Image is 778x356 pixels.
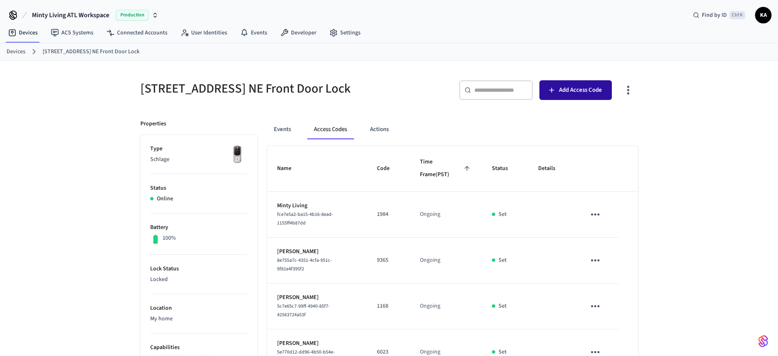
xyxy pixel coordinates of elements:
p: Location [150,304,248,313]
a: Connected Accounts [100,25,174,40]
div: Find by IDCtrl K [686,8,752,23]
button: Add Access Code [539,80,612,100]
button: Access Codes [307,120,354,139]
button: Actions [363,120,395,139]
p: [PERSON_NAME] [277,293,358,302]
span: Code [377,162,400,175]
p: Set [498,302,507,311]
p: Locked [150,275,248,284]
img: SeamLogoGradient.69752ec5.svg [758,335,768,348]
span: 8e755a7c-4351-4cfa-951c-9f81e4f395f2 [277,257,332,272]
button: KA [755,7,771,23]
span: Production [116,10,149,20]
span: Status [492,162,519,175]
a: [STREET_ADDRESS] NE Front Door Lock [43,48,140,56]
a: User Identities [174,25,234,40]
span: Name [277,162,302,175]
p: Status [150,184,248,193]
span: 5c7e65c7-99ff-4940-85f7-42563724a53f [277,303,330,318]
p: Schlage [150,155,248,164]
a: Devices [7,48,25,56]
p: Set [498,210,507,219]
p: Capabilities [150,343,248,352]
td: Ongoing [410,283,482,329]
p: Battery [150,223,248,232]
td: Ongoing [410,238,482,283]
p: [PERSON_NAME] [277,247,358,256]
a: Developer [274,25,323,40]
p: My home [150,315,248,323]
p: Online [157,195,173,203]
p: Type [150,145,248,153]
img: Yale Assure Touchscreen Wifi Smart Lock, Satin Nickel, Front [227,145,248,165]
p: [PERSON_NAME] [277,339,358,348]
td: Ongoing [410,192,482,238]
span: Add Access Code [559,85,602,95]
a: Events [234,25,274,40]
div: ant example [267,120,638,139]
span: fce7e5a2-ba15-4b16-8ead-1155ff4b87dd [277,211,333,227]
span: Minty Living ATL Workspace [32,10,109,20]
span: Details [538,162,566,175]
h5: [STREET_ADDRESS] NE Front Door Lock [140,80,384,97]
p: Set [498,256,507,265]
span: Find by ID [702,11,727,19]
span: Time Frame(PST) [420,156,472,181]
button: Events [267,120,298,139]
span: KA [756,8,771,23]
p: 1168 [377,302,400,311]
p: Lock Status [150,265,248,273]
p: 100% [162,234,176,243]
p: Minty Living [277,202,358,210]
a: Settings [323,25,367,40]
p: 9365 [377,256,400,265]
p: 1984 [377,210,400,219]
a: ACS Systems [44,25,100,40]
p: Properties [140,120,166,128]
a: Devices [2,25,44,40]
span: Ctrl K [729,11,745,19]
